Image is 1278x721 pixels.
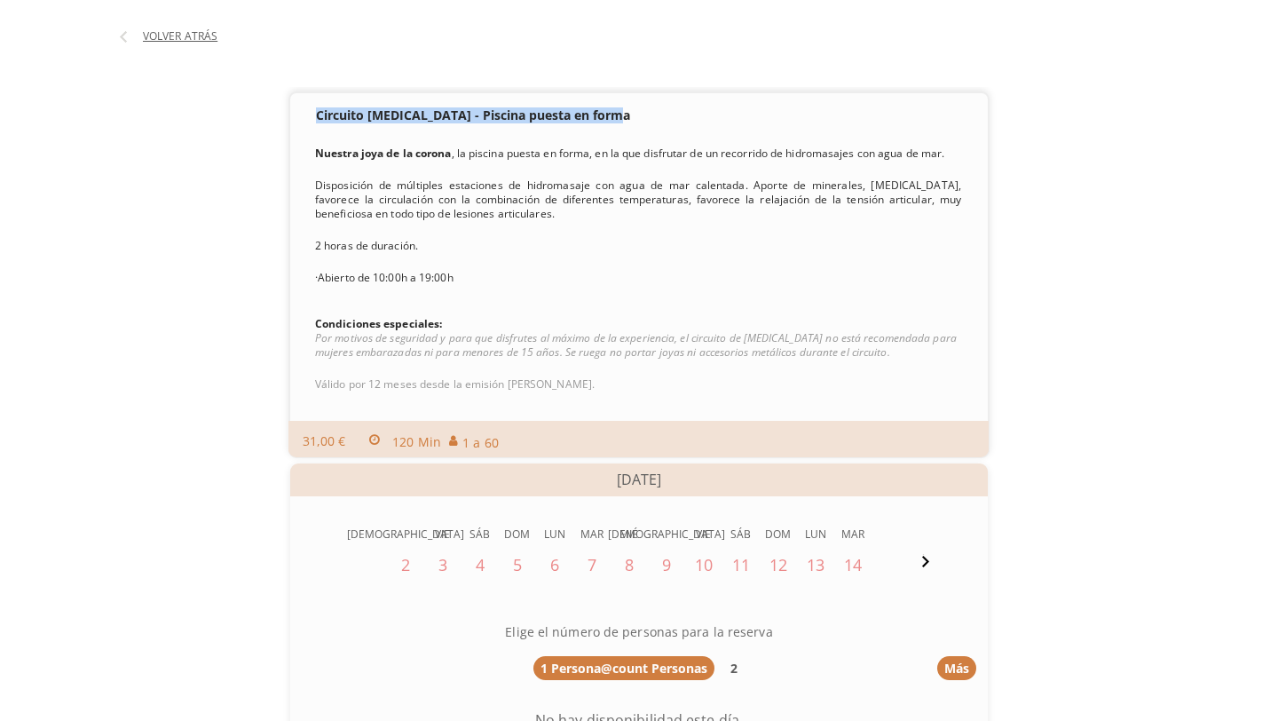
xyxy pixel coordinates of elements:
[504,527,530,543] span: Domingo
[805,527,826,543] span: Lunes
[315,317,442,331] label: Condiciones especiales:
[449,426,499,459] span: Este servicio puede ser disfrutado por 1 a 60 personas al mismo tiempo
[533,656,714,680] div: 1 Persona@count Personas
[723,656,745,680] div: 2
[608,527,725,543] span: Jueves
[544,527,565,543] span: Lunes
[580,527,603,543] span: Martes
[662,552,671,578] span: 9
[937,656,976,680] div: Más
[625,552,634,578] span: 8
[303,424,360,460] span: Precio por personaPrecio para @people personas.
[315,147,961,161] p: , la piscina puesta en forma, en la que disfrutar de un recorrido de hidromasajes con agua de mar.
[392,427,441,456] span: 120 Min
[315,178,961,221] p: Disposición de múltiples estaciones de hidromasaje con agua de mar calentada. Aporte de minerales...
[695,552,713,578] span: 10
[469,527,490,543] span: Sábado
[696,527,711,543] span: Viernes
[290,613,988,652] div: Elige el número de personas para la reserva
[315,377,979,392] p: Válido por 12 meses desde la emisión [PERSON_NAME].
[617,470,661,489] span: [DATE]
[769,552,787,578] span: 12
[315,239,961,253] p: 2 horas de duración.
[347,527,464,543] span: Jueves
[438,552,447,578] span: 3
[106,28,226,47] button: Volver atrás
[807,552,824,578] span: 13
[315,330,957,360] em: Por motivos de seguridad y para que disfrutes al máximo de la experiencia, el circuito de [MEDICA...
[476,552,485,578] span: 4
[401,552,410,578] span: 2
[550,552,559,578] span: 6
[315,271,961,285] p: ·Abierto de 10:00h a 19:00h
[732,552,750,578] span: 11
[315,146,452,161] strong: Nuestra joya de la corona
[765,527,791,543] span: Domingo
[730,527,751,543] span: Sábado
[513,552,522,578] span: 5
[844,552,862,578] span: 14
[841,527,864,543] span: Martes
[316,107,760,131] h2: Circuito Talasoterapia - Piscina puesta en forma
[143,30,217,44] span: Volver atrás
[588,552,596,578] span: 7
[435,527,450,543] span: Viernes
